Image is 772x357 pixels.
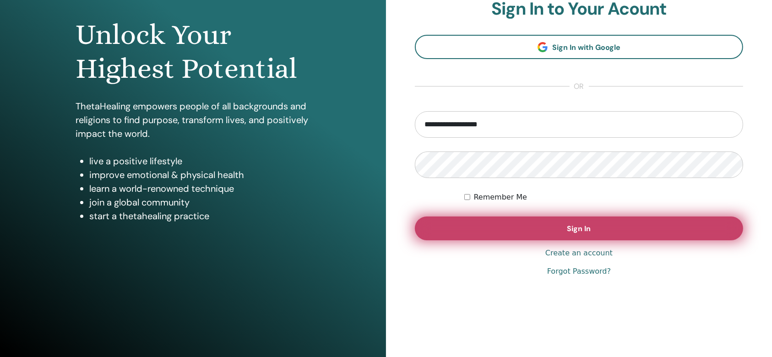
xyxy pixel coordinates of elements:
[474,192,527,203] label: Remember Me
[76,99,310,141] p: ThetaHealing empowers people of all backgrounds and religions to find purpose, transform lives, a...
[570,81,589,92] span: or
[547,266,611,277] a: Forgot Password?
[89,209,310,223] li: start a thetahealing practice
[415,35,743,59] a: Sign In with Google
[545,248,613,259] a: Create an account
[89,154,310,168] li: live a positive lifestyle
[464,192,743,203] div: Keep me authenticated indefinitely or until I manually logout
[567,224,591,233] span: Sign In
[552,43,620,52] span: Sign In with Google
[89,168,310,182] li: improve emotional & physical health
[76,18,310,86] h1: Unlock Your Highest Potential
[89,195,310,209] li: join a global community
[415,216,743,240] button: Sign In
[89,182,310,195] li: learn a world-renowned technique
